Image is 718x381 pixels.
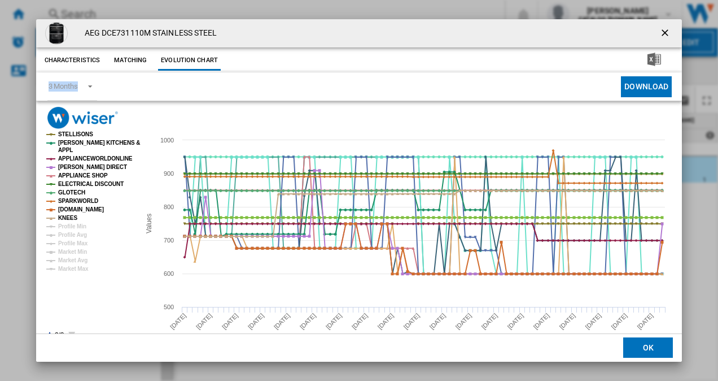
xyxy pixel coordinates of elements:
tspan: [DATE] [221,312,239,331]
tspan: Values [145,214,153,233]
tspan: GLOTECH [58,189,85,196]
tspan: Profile Avg [58,232,87,238]
tspan: [DATE] [584,312,602,331]
button: getI18NText('BUTTONS.CLOSE_DIALOG') [655,22,677,45]
tspan: Profile Max [58,240,88,246]
tspan: Market Min [58,249,87,255]
h4: AEG DCE731110M STAINLESS STEEL [79,28,217,39]
tspan: APPLIANCEWORLDONLINE [58,155,133,162]
button: Characteristics [42,50,103,71]
tspan: APPLIANCE SHOP [58,172,108,179]
tspan: 800 [164,204,174,210]
tspan: ELECTRICAL DISCOUNT [58,181,124,187]
button: Download [621,76,672,97]
button: Download in Excel [629,50,679,71]
tspan: [DATE] [428,312,446,331]
tspan: [DATE] [350,312,369,331]
tspan: 1000 [160,137,174,144]
tspan: STELLISONS [58,131,93,137]
tspan: [DATE] [558,312,576,331]
tspan: [DATE] [195,312,213,331]
tspan: [DATE] [376,312,395,331]
tspan: [DATE] [610,312,628,331]
ng-md-icon: getI18NText('BUTTONS.CLOSE_DIALOG') [659,27,673,41]
tspan: [DATE] [532,312,550,331]
img: logo_wiser_300x94.png [47,107,118,129]
div: 3 Months [49,82,78,90]
button: Matching [106,50,155,71]
tspan: [DOMAIN_NAME] [58,206,104,213]
md-dialog: Product popup [36,19,682,362]
tspan: [PERSON_NAME] KITCHENS & [58,140,140,146]
tspan: [DATE] [169,312,187,331]
tspan: [PERSON_NAME] DIRECT [58,164,127,170]
tspan: [DATE] [480,312,498,331]
text: 2/2 [55,331,64,339]
tspan: 500 [164,304,174,310]
tspan: Market Avg [58,257,87,263]
tspan: [DATE] [273,312,291,331]
tspan: APPL [58,147,73,153]
tspan: [DATE] [324,312,343,331]
tspan: [DATE] [247,312,265,331]
tspan: Market Max [58,266,89,272]
button: OK [623,338,673,358]
tspan: 600 [164,270,174,277]
button: Evolution chart [158,50,221,71]
tspan: [DATE] [506,312,524,331]
tspan: [DATE] [402,312,421,331]
tspan: Profile Min [58,223,86,230]
img: aeg_dce731110m_186230_34-0100-0296.png [45,22,68,45]
tspan: 900 [164,170,174,177]
tspan: KNEES [58,215,77,221]
img: excel-24x24.png [647,53,661,66]
tspan: SPARKWORLD [58,198,98,204]
tspan: [DATE] [636,312,654,331]
tspan: 700 [164,237,174,244]
tspan: [DATE] [454,312,472,331]
tspan: [DATE] [298,312,317,331]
